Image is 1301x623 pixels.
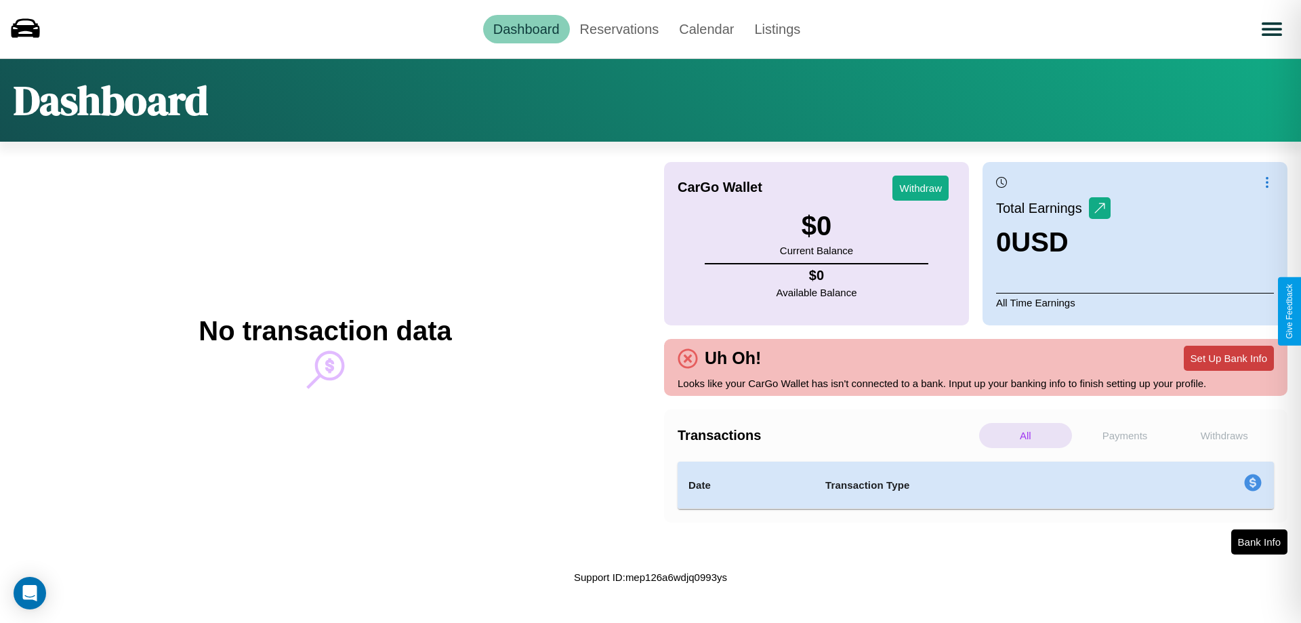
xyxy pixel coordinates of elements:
[678,462,1274,509] table: simple table
[678,180,762,195] h4: CarGo Wallet
[780,241,853,260] p: Current Balance
[1079,423,1172,448] p: Payments
[1184,346,1274,371] button: Set Up Bank Info
[678,428,976,443] h4: Transactions
[678,374,1274,393] p: Looks like your CarGo Wallet has isn't connected to a bank. Input up your banking info to finish ...
[199,316,451,346] h2: No transaction data
[669,15,744,43] a: Calendar
[777,268,857,283] h4: $ 0
[483,15,570,43] a: Dashboard
[979,423,1072,448] p: All
[777,283,857,302] p: Available Balance
[892,176,949,201] button: Withdraw
[744,15,810,43] a: Listings
[825,477,1133,494] h4: Transaction Type
[574,568,727,586] p: Support ID: mep126a6wdjq0993ys
[698,348,768,368] h4: Uh Oh!
[570,15,669,43] a: Reservations
[780,211,853,241] h3: $ 0
[14,577,46,609] div: Open Intercom Messenger
[1178,423,1271,448] p: Withdraws
[1285,284,1294,339] div: Give Feedback
[688,477,804,494] h4: Date
[996,293,1274,312] p: All Time Earnings
[14,73,208,128] h1: Dashboard
[1253,10,1291,48] button: Open menu
[996,227,1111,258] h3: 0 USD
[996,196,1089,220] p: Total Earnings
[1231,529,1287,555] button: Bank Info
